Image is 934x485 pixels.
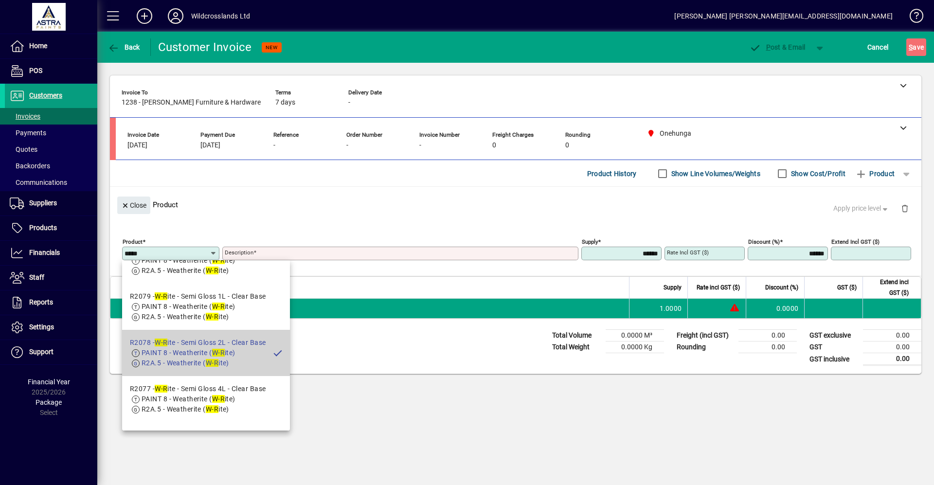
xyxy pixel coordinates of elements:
[5,290,97,315] a: Reports
[10,179,67,186] span: Communications
[547,341,606,353] td: Total Weight
[893,197,916,220] button: Delete
[5,191,97,216] a: Suppliers
[29,224,57,232] span: Products
[10,162,50,170] span: Backorders
[275,99,295,107] span: 7 days
[660,304,682,313] span: 1.0000
[29,323,54,331] span: Settings
[833,203,890,214] span: Apply price level
[181,282,211,293] span: Description
[5,315,97,340] a: Settings
[766,43,771,51] span: P
[108,43,140,51] span: Back
[667,249,709,256] mat-label: Rate incl GST ($)
[191,8,250,24] div: Wildcrosslands Ltd
[200,142,220,149] span: [DATE]
[97,38,151,56] app-page-header-button: Back
[492,142,496,149] span: 0
[115,200,153,209] app-page-header-button: Close
[105,38,143,56] button: Back
[5,241,97,265] a: Financials
[348,99,350,107] span: -
[117,197,150,214] button: Close
[672,341,738,353] td: Rounding
[746,299,804,318] td: 0.0000
[583,165,641,182] button: Product History
[664,282,682,293] span: Supply
[10,112,40,120] span: Invoices
[159,303,170,314] span: Onehunga
[5,340,97,364] a: Support
[547,330,606,341] td: Total Volume
[606,330,664,341] td: 0.0000 M³
[744,38,810,56] button: Post & Email
[837,282,857,293] span: GST ($)
[29,67,42,74] span: POS
[158,39,252,55] div: Customer Invoice
[805,341,863,353] td: GST
[266,44,278,51] span: NEW
[5,34,97,58] a: Home
[36,398,62,406] span: Package
[672,330,738,341] td: Freight (incl GST)
[5,266,97,290] a: Staff
[902,2,922,34] a: Knowledge Base
[5,108,97,125] a: Invoices
[805,330,863,341] td: GST exclusive
[893,204,916,213] app-page-header-button: Delete
[29,298,53,306] span: Reports
[5,158,97,174] a: Backorders
[863,353,921,365] td: 0.00
[697,282,740,293] span: Rate incl GST ($)
[909,39,924,55] span: ave
[749,43,806,51] span: ost & Email
[863,330,921,341] td: 0.00
[273,142,275,149] span: -
[865,38,891,56] button: Cancel
[587,166,637,181] span: Product History
[867,39,889,55] span: Cancel
[29,249,60,256] span: Financials
[869,277,909,298] span: Extend incl GST ($)
[863,341,921,353] td: 0.00
[225,249,253,256] mat-label: Description
[606,341,664,353] td: 0.0000 Kg
[805,353,863,365] td: GST inclusive
[29,348,54,356] span: Support
[738,341,797,353] td: 0.00
[123,238,143,245] mat-label: Product
[765,282,798,293] span: Discount (%)
[29,199,57,207] span: Suppliers
[789,169,845,179] label: Show Cost/Profit
[5,125,97,141] a: Payments
[160,7,191,25] button: Profile
[906,38,926,56] button: Save
[29,91,62,99] span: Customers
[831,238,880,245] mat-label: Extend incl GST ($)
[29,273,44,281] span: Staff
[28,378,70,386] span: Financial Year
[129,7,160,25] button: Add
[5,141,97,158] a: Quotes
[10,129,46,137] span: Payments
[121,198,146,214] span: Close
[5,174,97,191] a: Communications
[29,42,47,50] span: Home
[147,282,159,293] span: Item
[582,238,598,245] mat-label: Supply
[674,8,893,24] div: [PERSON_NAME] [PERSON_NAME][EMAIL_ADDRESS][DOMAIN_NAME]
[10,145,37,153] span: Quotes
[122,99,261,107] span: 1238 - [PERSON_NAME] Furniture & Hardware
[110,187,921,222] div: Product
[346,142,348,149] span: -
[909,43,913,51] span: S
[5,59,97,83] a: POS
[127,142,147,149] span: [DATE]
[738,330,797,341] td: 0.00
[565,142,569,149] span: 0
[419,142,421,149] span: -
[829,200,894,217] button: Apply price level
[5,216,97,240] a: Products
[748,238,780,245] mat-label: Discount (%)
